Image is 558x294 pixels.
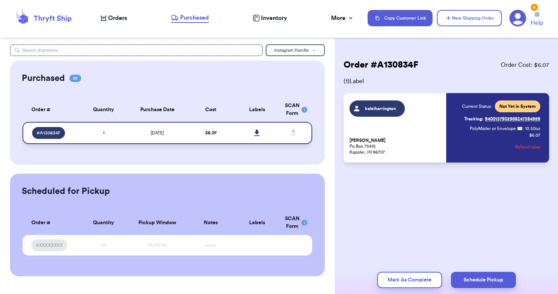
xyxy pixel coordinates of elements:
[108,14,127,23] span: Orders
[188,211,234,235] th: Notes
[127,98,188,122] th: Purchase Date
[266,44,325,56] button: Instagram Handle
[103,131,104,135] span: 1
[22,72,65,84] h2: Purchased
[344,77,549,86] span: ( 1 ) Label
[285,102,303,117] div: SCAN Form
[256,243,258,247] span: -
[349,137,442,155] p: Po Box 75415 Kapolei, HI 96707
[10,44,263,56] input: Search shipments...
[188,98,234,122] th: Cost
[470,126,523,131] span: PolyMailer or Envelope ✉️
[151,131,164,135] span: [DATE]
[234,211,280,235] th: Labels
[285,215,303,230] div: SCAN Form
[180,13,209,22] span: Purchased
[36,242,63,248] span: #XXXXXXXX
[531,4,538,11] div: 6
[368,10,433,26] button: Copy Customer Link
[100,14,127,23] a: Orders
[205,131,217,135] span: $ 6.07
[293,243,295,247] span: -
[464,113,540,125] a: Tracking:9400137903968247384959
[344,59,418,71] h2: Order # A130834F
[531,18,543,27] span: Help
[451,272,516,288] button: Schedule Pickup
[437,10,502,26] button: New Shipping Order
[501,61,549,69] span: Order Cost: $ 6.07
[253,14,287,23] a: Inventory
[148,243,167,247] span: XX/XX/XX
[234,98,280,122] th: Labels
[205,243,216,247] span: xxxxx
[101,243,106,247] span: XX
[69,75,81,82] span: 01
[531,12,543,27] a: Help
[127,211,188,235] th: Pickup Window
[523,126,524,131] span: :
[363,106,398,112] span: kaleiharrington
[274,48,309,52] span: Instagram Handle
[23,211,80,235] th: Order #
[529,132,540,138] p: $ 6.07
[23,98,80,122] th: Order #
[37,130,61,136] span: # A130834F
[349,138,386,143] span: [PERSON_NAME]
[464,116,483,122] span: Tracking:
[80,98,127,122] th: Quantity
[515,139,540,155] button: Refund label
[377,272,442,288] button: Mark As Complete
[80,211,127,235] th: Quantity
[171,13,209,23] a: Purchased
[331,14,354,23] div: More
[525,126,540,131] span: 13.50 oz
[22,185,110,197] h2: Scheduled for Pickup
[509,10,526,27] a: 6
[261,14,287,23] span: Inventory
[462,103,492,109] span: Current Status:
[499,103,536,109] span: Not Yet in System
